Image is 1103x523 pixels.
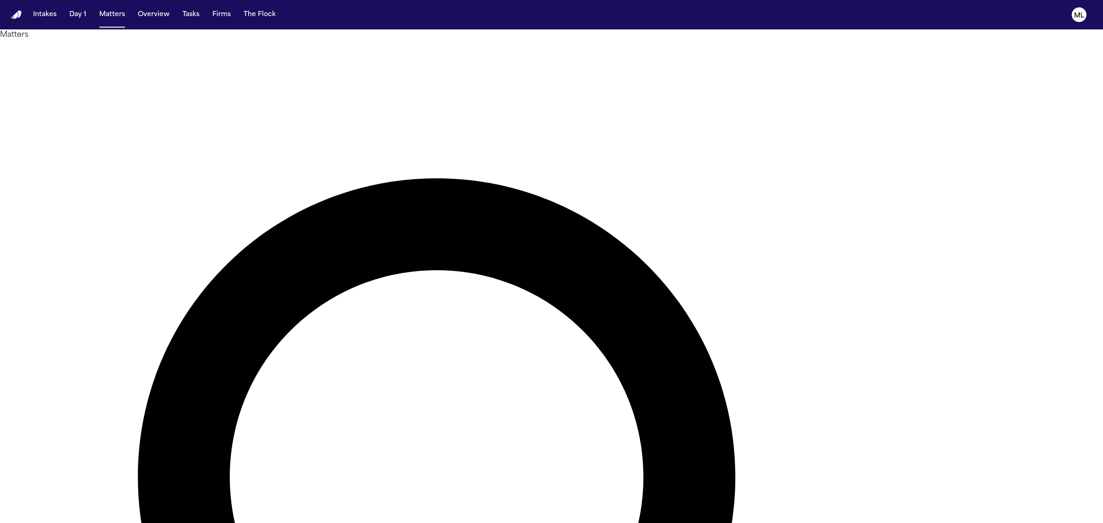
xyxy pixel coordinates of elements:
button: Tasks [179,6,203,23]
button: Intakes [29,6,60,23]
button: The Flock [240,6,279,23]
button: Matters [96,6,129,23]
a: Home [11,11,22,19]
img: Finch Logo [11,11,22,19]
button: Firms [209,6,234,23]
button: Overview [134,6,173,23]
button: Day 1 [66,6,90,23]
